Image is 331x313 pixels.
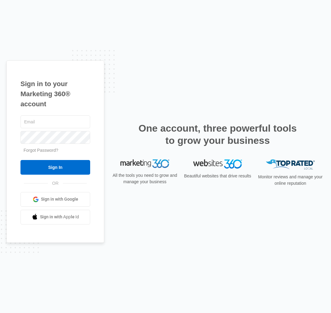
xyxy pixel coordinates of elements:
[20,160,90,175] input: Sign In
[137,122,299,147] h2: One account, three powerful tools to grow your business
[266,159,315,169] img: Top Rated Local
[193,159,242,168] img: Websites 360
[20,115,90,128] input: Email
[120,159,169,168] img: Marketing 360
[20,210,90,224] a: Sign in with Apple Id
[111,172,179,185] p: All the tools you need to grow and manage your business
[256,174,325,187] p: Monitor reviews and manage your online reputation
[41,196,78,202] span: Sign in with Google
[183,173,252,179] p: Beautiful websites that drive results
[48,180,63,187] span: OR
[24,148,58,153] a: Forgot Password?
[20,192,90,207] a: Sign in with Google
[20,79,90,109] h1: Sign in to your Marketing 360® account
[40,214,79,220] span: Sign in with Apple Id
